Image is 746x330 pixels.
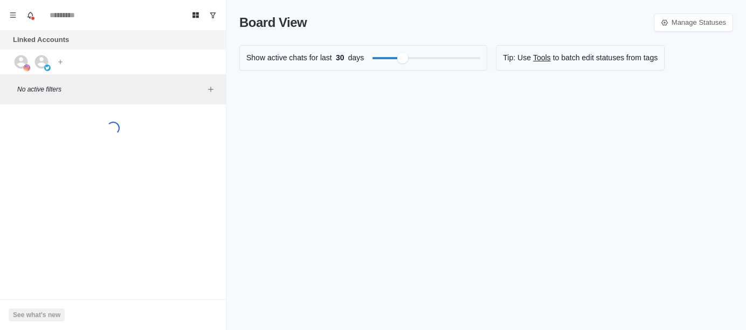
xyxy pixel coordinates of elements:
[13,34,69,45] p: Linked Accounts
[17,85,204,94] p: No active filters
[533,52,551,64] a: Tools
[9,308,65,321] button: See what's new
[4,6,22,24] button: Menu
[44,65,51,71] img: picture
[246,52,332,64] p: Show active chats for last
[54,55,67,68] button: Add account
[204,83,217,96] button: Add filters
[22,6,39,24] button: Notifications
[654,13,733,32] a: Manage Statuses
[397,53,408,64] div: Filter by activity days
[187,6,204,24] button: Board View
[332,52,348,64] span: 30
[24,65,30,71] img: picture
[239,13,307,32] p: Board View
[503,52,531,64] p: Tip: Use
[348,52,364,64] p: days
[204,6,222,24] button: Show unread conversations
[553,52,658,64] p: to batch edit statuses from tags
